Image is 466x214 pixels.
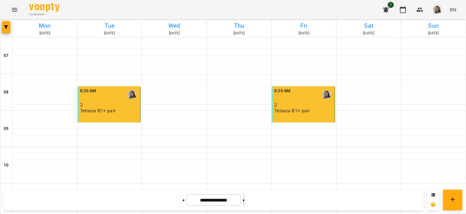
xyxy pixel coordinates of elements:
h6: 10 [4,162,8,169]
h6: Sun [402,21,465,30]
label: 8:20 AM [274,88,290,94]
span: For Business [29,12,59,16]
h6: Wed [143,21,206,30]
button: Menu [7,2,22,17]
h6: Sat [337,21,400,30]
h6: 09 [4,125,8,132]
h6: Mon [13,21,76,30]
p: Tetiana B1+ pair [274,108,310,113]
p: Tetiana B1+ pair [80,108,116,113]
h6: [DATE] [337,30,400,36]
h6: Tue [78,21,141,30]
h6: [DATE] [143,30,206,36]
img: Tetiana [322,90,331,99]
label: 8:20 AM [80,88,96,94]
span: 1 [388,2,394,8]
h6: [DATE] [272,30,335,36]
img: 8562b237ea367f17c5f9591cc48de4ba.jpg [433,5,441,14]
img: Tetiana [127,90,137,99]
h6: [DATE] [78,30,141,36]
p: 2 [274,102,333,107]
h6: [DATE] [13,30,76,36]
span: EN [450,6,456,13]
h6: [DATE] [402,30,465,36]
button: EN [447,4,459,15]
h6: Fri [272,21,335,30]
h6: 07 [4,52,8,59]
img: Voopty Logo [29,3,59,12]
p: 2 [80,102,139,107]
h6: 08 [4,89,8,96]
h6: Thu [208,21,271,30]
h6: [DATE] [208,30,271,36]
